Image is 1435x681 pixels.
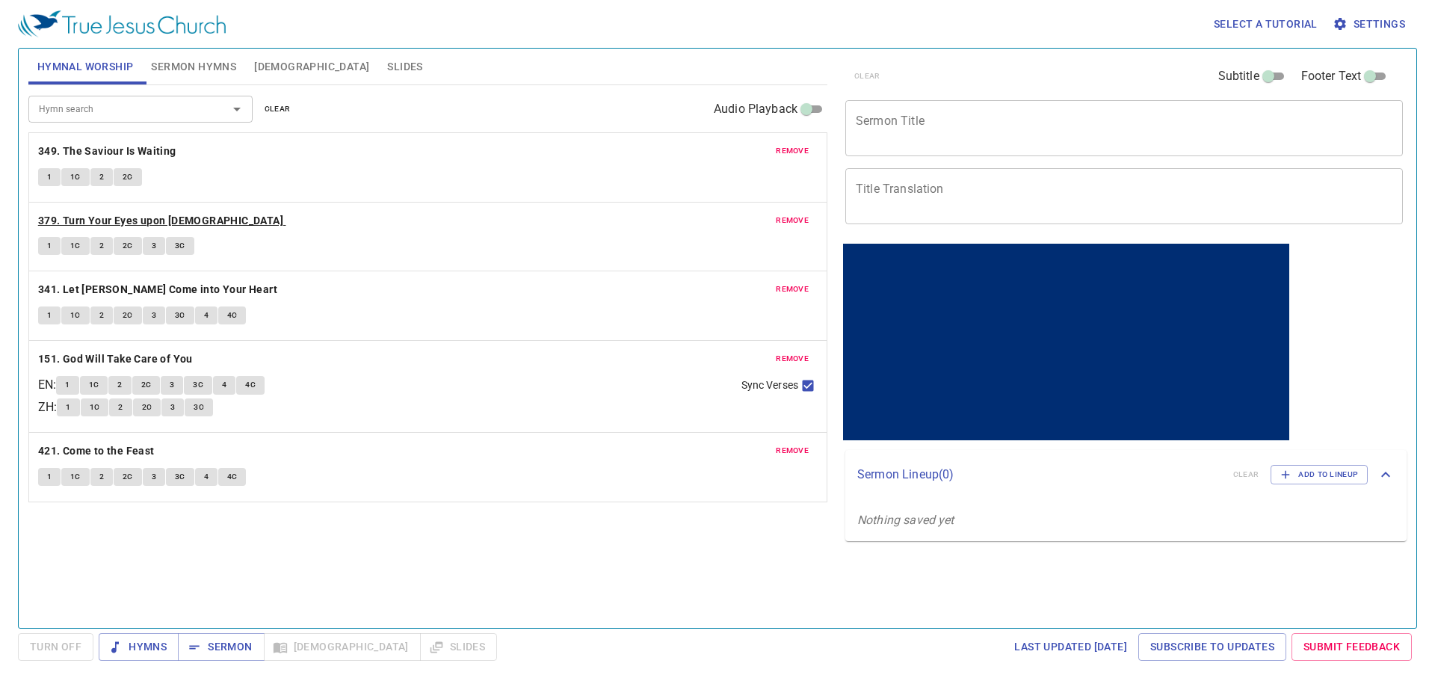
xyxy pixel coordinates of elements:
[90,237,113,255] button: 2
[89,378,99,392] span: 1C
[38,142,179,161] button: 349. The Saviour Is Waiting
[170,401,175,414] span: 3
[175,309,185,322] span: 3C
[99,239,104,253] span: 2
[776,352,809,366] span: remove
[1303,638,1400,656] span: Submit Feedback
[166,468,194,486] button: 3C
[184,376,212,394] button: 3C
[776,144,809,158] span: remove
[38,212,283,230] b: 379. Turn Your Eyes upon [DEMOGRAPHIC_DATA]
[767,280,818,298] button: remove
[767,350,818,368] button: remove
[193,378,203,392] span: 3C
[38,306,61,324] button: 1
[161,376,183,394] button: 3
[226,99,247,120] button: Open
[142,401,152,414] span: 2C
[256,100,300,118] button: clear
[133,398,161,416] button: 2C
[47,470,52,484] span: 1
[123,170,133,184] span: 2C
[222,378,226,392] span: 4
[161,398,184,416] button: 3
[70,309,81,322] span: 1C
[114,306,142,324] button: 2C
[70,239,81,253] span: 1C
[204,309,209,322] span: 4
[141,378,152,392] span: 2C
[108,376,131,394] button: 2
[190,638,252,656] span: Sermon
[767,212,818,229] button: remove
[99,470,104,484] span: 2
[195,306,217,324] button: 4
[118,401,123,414] span: 2
[1280,468,1358,481] span: Add to Lineup
[1138,633,1286,661] a: Subscribe to Updates
[81,398,109,416] button: 1C
[56,376,78,394] button: 1
[38,168,61,186] button: 1
[1218,67,1259,85] span: Subtitle
[175,470,185,484] span: 3C
[776,283,809,296] span: remove
[776,214,809,227] span: remove
[61,168,90,186] button: 1C
[114,168,142,186] button: 2C
[99,309,104,322] span: 2
[178,633,264,661] button: Sermon
[1214,15,1318,34] span: Select a tutorial
[741,378,798,393] span: Sync Verses
[776,444,809,457] span: remove
[38,280,280,299] button: 341. Let [PERSON_NAME] Come into Your Heart
[132,376,161,394] button: 2C
[143,237,165,255] button: 3
[111,638,167,656] span: Hymns
[90,168,113,186] button: 2
[1291,633,1412,661] a: Submit Feedback
[47,170,52,184] span: 1
[1330,10,1411,38] button: Settings
[143,306,165,324] button: 3
[123,239,133,253] span: 2C
[38,280,277,299] b: 341. Let [PERSON_NAME] Come into Your Heart
[61,237,90,255] button: 1C
[204,470,209,484] span: 4
[194,401,204,414] span: 3C
[123,470,133,484] span: 2C
[123,309,133,322] span: 2C
[117,378,122,392] span: 2
[47,309,52,322] span: 1
[857,513,954,527] i: Nothing saved yet
[57,398,79,416] button: 1
[38,442,157,460] button: 421. Come to the Feast
[227,470,238,484] span: 4C
[38,212,286,230] button: 379. Turn Your Eyes upon [DEMOGRAPHIC_DATA]
[143,468,165,486] button: 3
[166,306,194,324] button: 3C
[37,58,134,76] span: Hymnal Worship
[18,10,226,37] img: True Jesus Church
[236,376,265,394] button: 4C
[1208,10,1324,38] button: Select a tutorial
[1150,638,1274,656] span: Subscribe to Updates
[175,239,185,253] span: 3C
[61,468,90,486] button: 1C
[65,378,70,392] span: 1
[170,378,174,392] span: 3
[218,468,247,486] button: 4C
[767,442,818,460] button: remove
[90,468,113,486] button: 2
[218,306,247,324] button: 4C
[90,401,100,414] span: 1C
[166,237,194,255] button: 3C
[845,450,1407,499] div: Sermon Lineup(0)clearAdd to Lineup
[66,401,70,414] span: 1
[80,376,108,394] button: 1C
[839,240,1293,444] iframe: from-child
[114,468,142,486] button: 2C
[38,442,155,460] b: 421. Come to the Feast
[151,58,236,76] span: Sermon Hymns
[767,142,818,160] button: remove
